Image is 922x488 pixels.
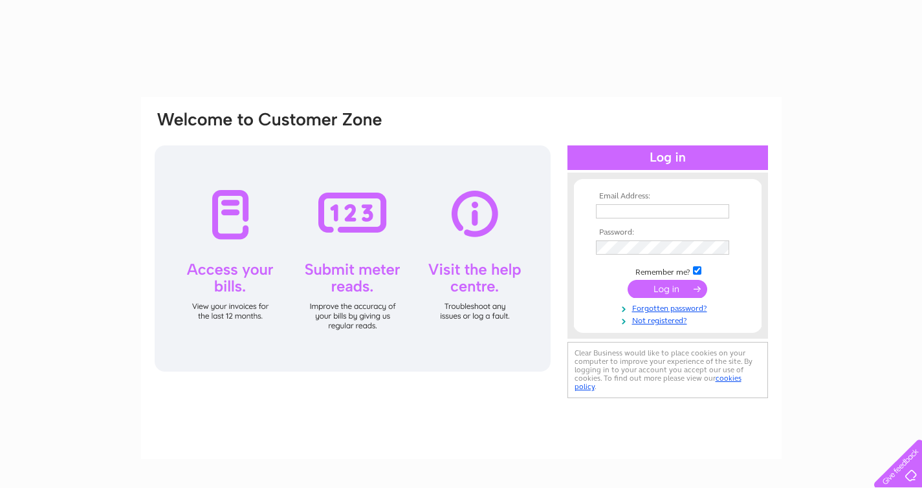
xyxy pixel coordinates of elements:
[593,264,743,277] td: Remember me?
[567,342,768,398] div: Clear Business would like to place cookies on your computer to improve your experience of the sit...
[575,374,741,391] a: cookies policy
[593,192,743,201] th: Email Address:
[628,280,707,298] input: Submit
[593,228,743,237] th: Password:
[596,313,743,326] a: Not registered?
[596,301,743,313] a: Forgotten password?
